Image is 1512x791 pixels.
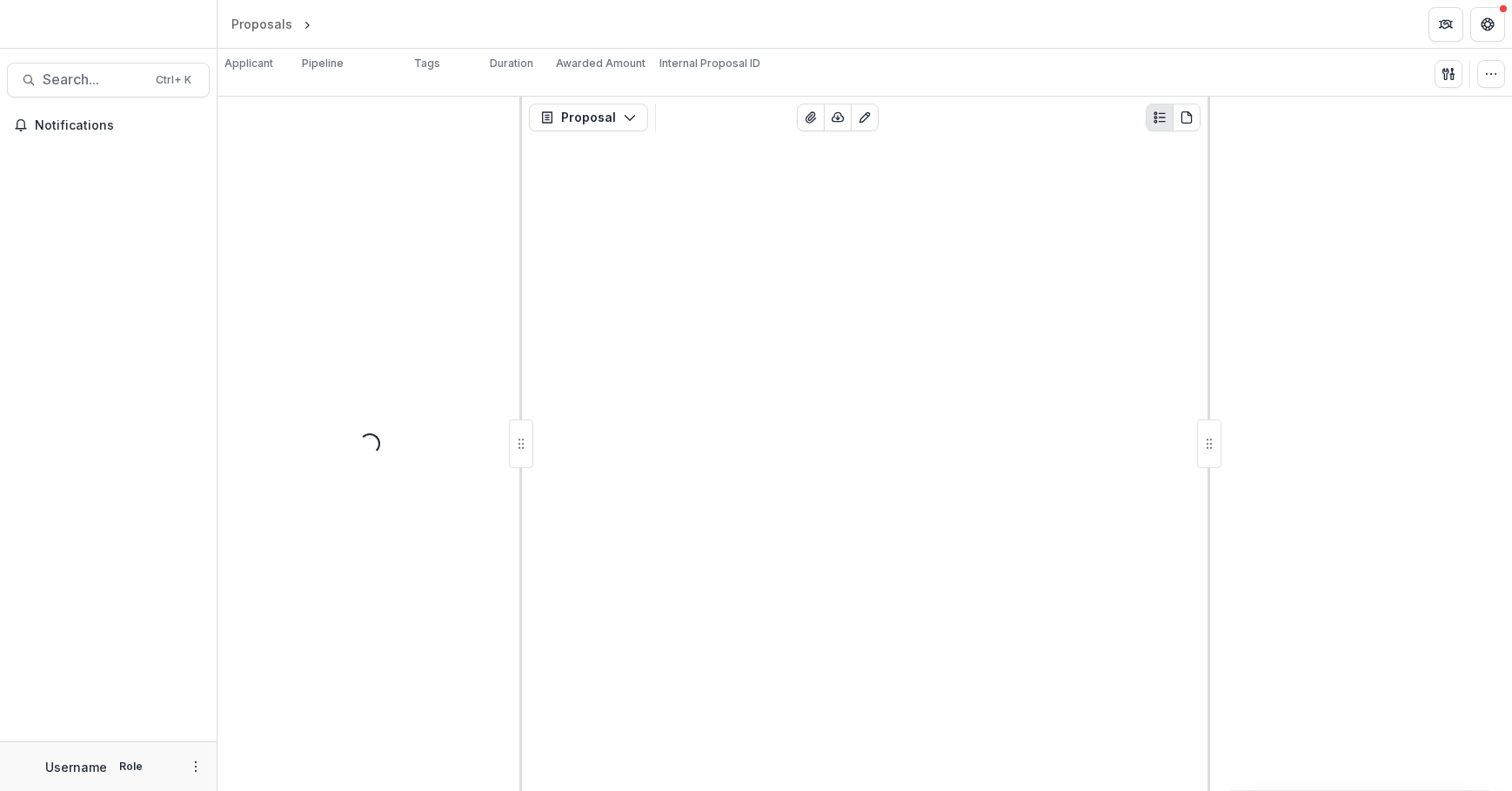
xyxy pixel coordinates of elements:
button: Plaintext view [1146,104,1174,131]
button: Search... [7,63,210,97]
button: Partners [1428,7,1463,42]
button: Get Help [1470,7,1505,42]
div: Ctrl + K [152,70,195,90]
button: View Attached Files [797,104,825,131]
p: Pipeline [302,56,344,71]
a: Proposals [224,11,299,37]
span: Notifications [35,118,203,133]
p: Tags [414,56,440,71]
p: Username [45,758,107,776]
button: Notifications [7,111,210,139]
button: PDF view [1173,104,1201,131]
div: Proposals [231,15,292,33]
button: Edit as form [851,104,879,131]
p: Applicant [224,56,273,71]
p: Awarded Amount [556,56,646,71]
p: Duration [490,56,533,71]
p: Role [114,759,148,774]
nav: breadcrumb [224,11,389,37]
p: Internal Proposal ID [659,56,760,71]
span: Search... [43,71,145,88]
button: More [185,756,206,777]
button: Proposal [529,104,648,131]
